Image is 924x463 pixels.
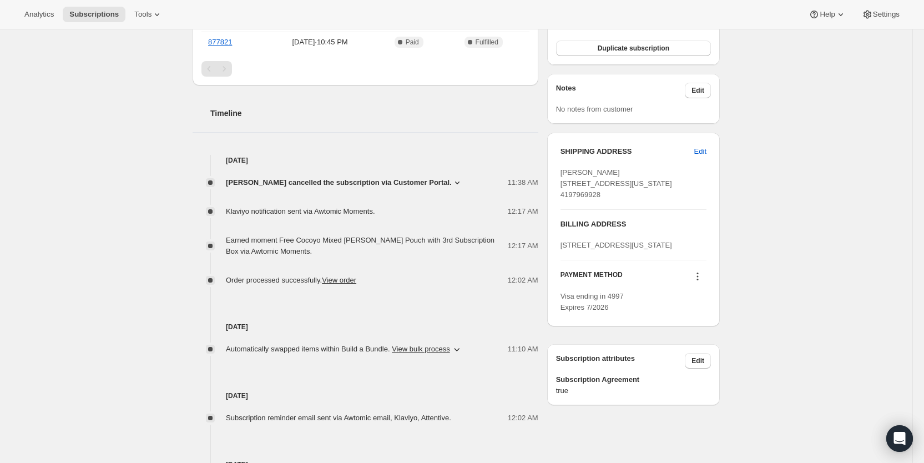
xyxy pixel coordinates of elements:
[128,7,169,22] button: Tools
[322,276,356,284] a: View order
[226,177,452,188] span: [PERSON_NAME] cancelled the subscription via Customer Portal.
[226,414,451,422] span: Subscription reminder email sent via Awtomic email, Klaviyo, Attentive.
[219,340,469,358] button: Automatically swapped items within Build a Bundle. View bulk process
[561,270,623,285] h3: PAYMENT METHOD
[561,168,672,199] span: [PERSON_NAME] [STREET_ADDRESS][US_STATE] 4197969928
[508,240,538,251] span: 12:17 AM
[556,41,711,56] button: Duplicate subscription
[556,374,711,385] span: Subscription Agreement
[508,344,538,355] span: 11:10 AM
[63,7,125,22] button: Subscriptions
[556,353,685,369] h3: Subscription attributes
[508,206,538,217] span: 12:17 AM
[556,105,633,113] span: No notes from customer
[392,345,450,353] button: View bulk process
[134,10,152,19] span: Tools
[18,7,60,22] button: Analytics
[193,321,538,333] h4: [DATE]
[24,10,54,19] span: Analytics
[691,86,704,95] span: Edit
[193,155,538,166] h4: [DATE]
[226,207,375,215] span: Klaviyo notification sent via Awtomic Moments.
[476,38,498,47] span: Fulfilled
[406,38,419,47] span: Paid
[508,177,538,188] span: 11:38 AM
[886,425,913,452] div: Open Intercom Messenger
[685,353,711,369] button: Edit
[208,38,232,46] a: 877821
[873,10,900,19] span: Settings
[561,241,672,249] span: [STREET_ADDRESS][US_STATE]
[193,390,538,401] h4: [DATE]
[210,108,538,119] h2: Timeline
[561,219,706,230] h3: BILLING ADDRESS
[820,10,835,19] span: Help
[508,275,538,286] span: 12:02 AM
[855,7,906,22] button: Settings
[201,61,529,77] nav: Pagination
[226,344,450,355] span: Automatically swapped items within Build a Bundle .
[598,44,669,53] span: Duplicate subscription
[691,356,704,365] span: Edit
[685,83,711,98] button: Edit
[556,83,685,98] h3: Notes
[508,412,538,424] span: 12:02 AM
[226,276,356,284] span: Order processed successfully.
[556,385,711,396] span: true
[802,7,852,22] button: Help
[267,37,373,48] span: [DATE] · 10:45 PM
[226,236,494,255] span: Earned moment Free Cocoyo Mixed [PERSON_NAME] Pouch with 3rd Subscription Box via Awtomic Moments.
[69,10,119,19] span: Subscriptions
[226,177,463,188] button: [PERSON_NAME] cancelled the subscription via Customer Portal.
[694,146,706,157] span: Edit
[688,143,713,160] button: Edit
[561,292,624,311] span: Visa ending in 4997 Expires 7/2026
[561,146,694,157] h3: SHIPPING ADDRESS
